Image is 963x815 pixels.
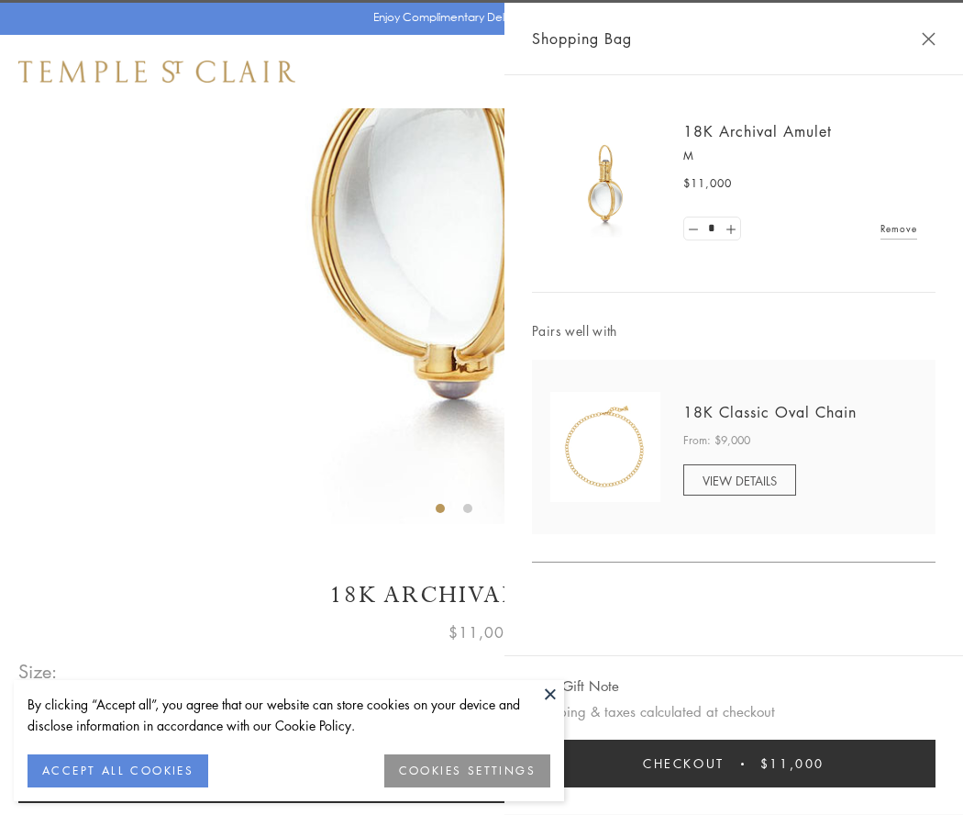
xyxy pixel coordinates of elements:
[532,27,632,50] span: Shopping Bag
[384,754,550,787] button: COOKIES SETTINGS
[683,147,917,165] p: M
[643,754,725,774] span: Checkout
[683,174,732,193] span: $11,000
[532,740,935,787] button: Checkout $11,000
[532,320,935,341] span: Pairs well with
[18,579,945,611] h1: 18K Archival Amulet
[683,121,832,141] a: 18K Archival Amulet
[28,754,208,787] button: ACCEPT ALL COOKIES
[18,656,59,687] span: Size:
[683,431,750,450] span: From: $9,000
[683,464,796,496] a: VIEW DETAILS
[922,32,935,46] button: Close Shopping Bag
[880,218,917,239] a: Remove
[550,128,660,239] img: 18K Archival Amulet
[721,218,739,240] a: Set quantity to 2
[683,402,857,422] a: 18K Classic Oval Chain
[448,620,515,644] span: $11,000
[550,392,660,502] img: N88865-OV18
[684,218,703,240] a: Set quantity to 0
[532,700,935,723] p: Shipping & taxes calculated at checkout
[18,61,295,83] img: Temple St. Clair
[760,754,825,774] span: $11,000
[373,8,581,27] p: Enjoy Complimentary Delivery & Returns
[532,675,619,698] button: Add Gift Note
[28,694,550,736] div: By clicking “Accept all”, you agree that our website can store cookies on your device and disclos...
[703,472,777,489] span: VIEW DETAILS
